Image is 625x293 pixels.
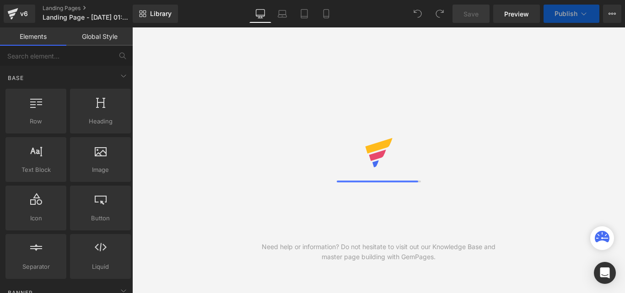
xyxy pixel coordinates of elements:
[504,9,529,19] span: Preview
[8,262,64,272] span: Separator
[150,10,172,18] span: Library
[315,5,337,23] a: Mobile
[271,5,293,23] a: Laptop
[409,5,427,23] button: Undo
[73,262,128,272] span: Liquid
[73,213,128,223] span: Button
[594,262,616,284] div: Open Intercom Messenger
[73,117,128,126] span: Heading
[66,27,133,46] a: Global Style
[431,5,449,23] button: Redo
[4,5,35,23] a: v6
[8,165,64,175] span: Text Block
[8,213,64,223] span: Icon
[603,5,621,23] button: More
[293,5,315,23] a: Tablet
[463,9,479,19] span: Save
[7,74,25,82] span: Base
[43,5,148,12] a: Landing Pages
[73,165,128,175] span: Image
[249,5,271,23] a: Desktop
[43,14,130,21] span: Landing Page - [DATE] 01:53:04
[255,242,502,262] div: Need help or information? Do not hesitate to visit out our Knowledge Base and master page buildin...
[555,10,577,17] span: Publish
[18,8,30,20] div: v6
[8,117,64,126] span: Row
[133,5,178,23] a: New Library
[544,5,599,23] button: Publish
[493,5,540,23] a: Preview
